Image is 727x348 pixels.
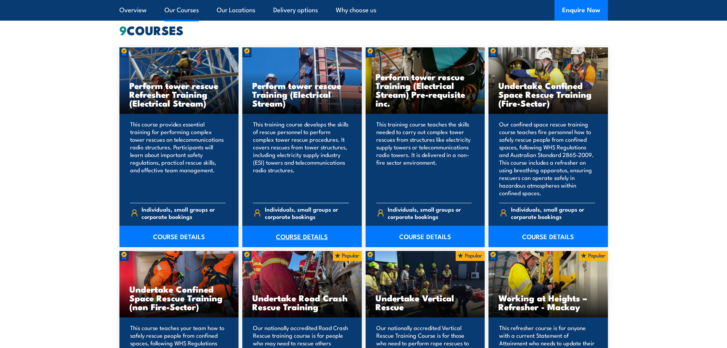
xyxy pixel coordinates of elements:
a: COURSE DETAILS [119,226,239,247]
h3: Undertake Confined Space Rescue Training (Fire-Sector) [498,81,598,107]
span: Individuals, small groups or corporate bookings [511,206,595,220]
h3: Undertake Confined Space Rescue Training (non Fire-Sector) [129,285,229,311]
span: Individuals, small groups or corporate bookings [142,206,226,220]
h2: COURSES [119,24,608,35]
h3: Perform tower rescue Refresher Training (Electrical Stream) [129,81,229,107]
p: This training course teaches the skills needed to carry out complex tower rescues from structures... [376,120,472,197]
a: COURSE DETAILS [488,226,608,247]
h3: Perform tower rescue Training (Electrical Stream) Pre-requisite inc. [376,72,475,107]
h3: Undertake Road Crash Rescue Training [252,293,352,311]
a: COURSE DETAILS [242,226,362,247]
strong: 9 [119,20,127,39]
p: Our confined space rescue training course teaches fire personnel how to safely rescue people from... [499,120,595,197]
h3: Working at Heights – Refresher - Mackay [498,293,598,311]
span: Individuals, small groups or corporate bookings [388,206,472,220]
p: This training course develops the skills of rescue personnel to perform complex tower rescue proc... [253,120,349,197]
h3: Undertake Vertical Rescue [376,293,475,311]
h3: Perform tower rescue Training (Electrical Stream) [252,81,352,107]
span: Individuals, small groups or corporate bookings [265,206,349,220]
a: COURSE DETAILS [366,226,485,247]
p: This course provides essential training for performing complex tower rescues on telecommunication... [130,120,226,197]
